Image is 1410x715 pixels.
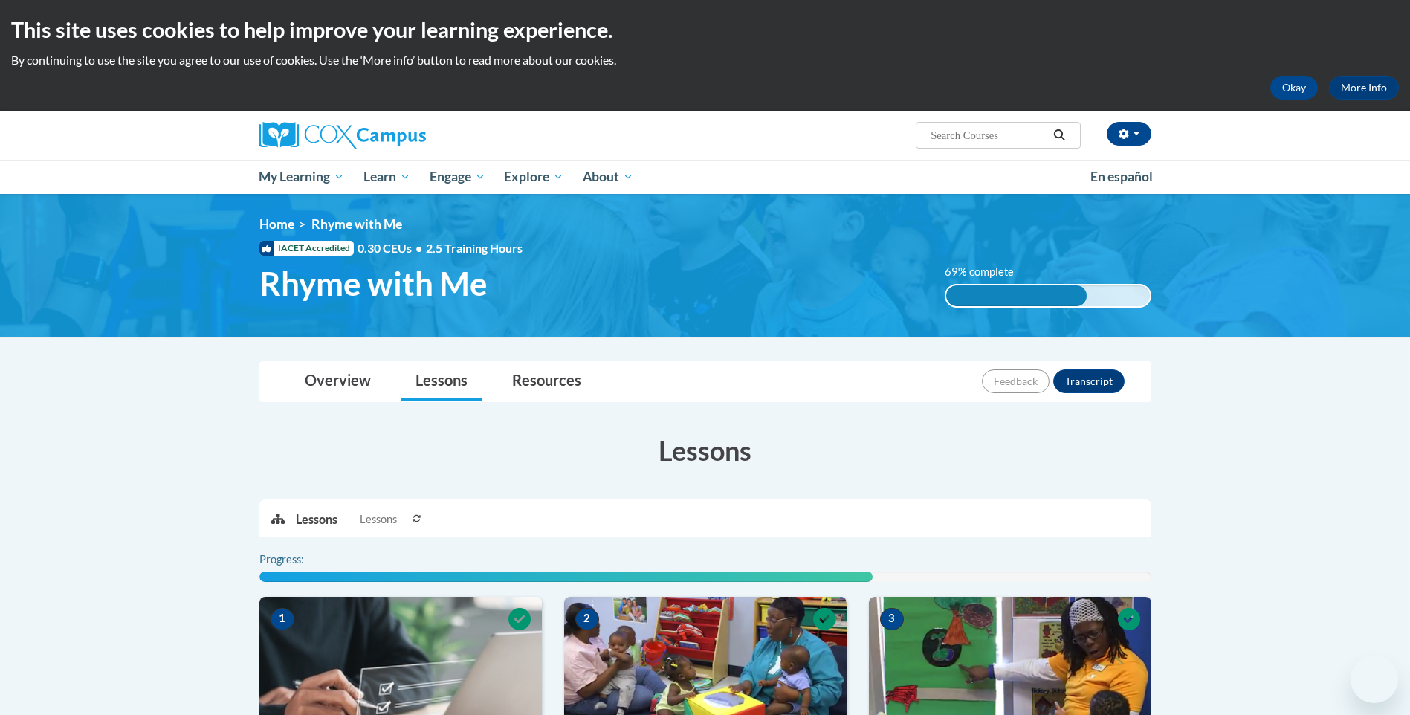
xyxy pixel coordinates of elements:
p: By continuing to use the site you agree to our use of cookies. Use the ‘More info’ button to read... [11,52,1399,68]
p: Lessons [296,511,337,528]
span: Rhyme with Me [259,264,488,303]
span: Rhyme with Me [311,216,402,232]
div: Main menu [237,160,1174,194]
a: Learn [354,160,420,194]
a: Resources [497,362,596,401]
span: 3 [880,608,904,630]
span: 0.30 CEUs [358,240,426,256]
a: More Info [1329,76,1399,100]
button: Transcript [1053,369,1125,393]
h3: Lessons [259,432,1151,469]
a: En español [1081,161,1162,192]
span: About [583,168,633,186]
a: My Learning [250,160,355,194]
a: Home [259,216,294,232]
a: Explore [494,160,573,194]
span: Lessons [360,511,397,528]
h2: This site uses cookies to help improve your learning experience. [11,15,1399,45]
span: Explore [504,168,563,186]
label: 69% complete [945,264,1030,280]
button: Search [1048,126,1070,144]
button: Feedback [982,369,1050,393]
label: Progress: [259,551,345,568]
a: About [573,160,643,194]
a: Overview [290,362,386,401]
span: • [415,241,422,255]
a: Lessons [401,362,482,401]
img: Cox Campus [259,122,426,149]
span: Learn [363,168,410,186]
span: 2.5 Training Hours [426,241,523,255]
div: 69% complete [946,285,1087,306]
span: My Learning [259,168,344,186]
span: IACET Accredited [259,241,354,256]
button: Okay [1270,76,1318,100]
button: Account Settings [1107,122,1151,146]
span: 2 [575,608,599,630]
span: Engage [430,168,485,186]
a: Cox Campus [259,122,542,149]
input: Search Courses [929,126,1048,144]
span: 1 [271,608,294,630]
span: En español [1090,169,1153,184]
a: Engage [420,160,495,194]
iframe: Button to launch messaging window [1351,656,1398,703]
